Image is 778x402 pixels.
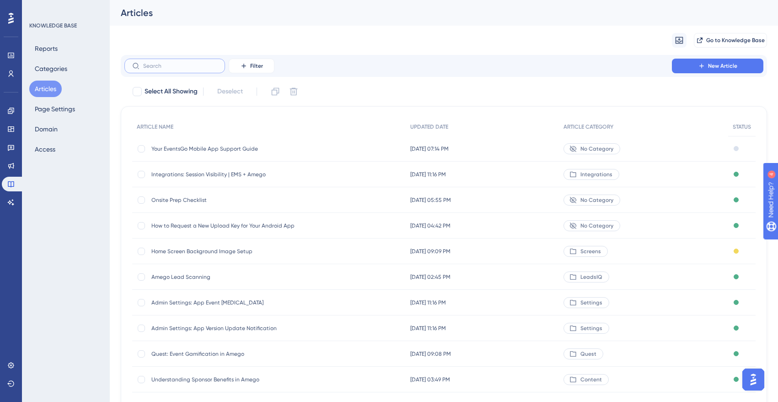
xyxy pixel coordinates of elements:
span: Admin Settings: App Event [MEDICAL_DATA] [151,299,298,306]
span: Screens [580,248,601,255]
span: No Category [580,196,613,204]
button: Categories [29,60,73,77]
span: New Article [708,62,737,70]
span: Integrations: Session Visibility | EMS + Amego [151,171,298,178]
span: ARTICLE CATEGORY [563,123,613,130]
input: Search [143,63,217,69]
span: No Category [580,145,613,152]
iframe: UserGuiding AI Assistant Launcher [740,366,767,393]
span: Onsite Prep Checklist [151,196,298,204]
span: Understanding Sponsor Benefits in Amego [151,376,298,383]
span: Quest [580,350,596,358]
span: LeadsIQ [580,273,602,281]
span: Your EventsGo Mobile App Support Guide [151,145,298,152]
span: No Category [580,222,613,229]
span: Select All Showing [145,86,198,97]
span: [DATE] 07:14 PM [410,145,449,152]
button: Access [29,141,61,158]
button: Page Settings [29,101,80,117]
span: Home Screen Background Image Setup [151,248,298,255]
span: Quest: Event Gamification in Amego [151,350,298,358]
span: Admin Settings: App Version Update Notification [151,325,298,332]
span: [DATE] 04:42 PM [410,222,451,229]
span: Go to Knowledge Base [706,37,765,44]
span: [DATE] 09:08 PM [410,350,451,358]
span: Filter [250,62,263,70]
span: [DATE] 11:16 PM [410,325,446,332]
button: New Article [672,59,763,73]
button: Deselect [209,83,251,100]
button: Domain [29,121,63,137]
span: Content [580,376,602,383]
span: Deselect [217,86,243,97]
span: [DATE] 03:49 PM [410,376,450,383]
div: Articles [121,6,744,19]
span: Settings [580,325,602,332]
div: KNOWLEDGE BASE [29,22,77,29]
span: ARTICLE NAME [137,123,173,130]
button: Articles [29,81,62,97]
span: STATUS [733,123,751,130]
button: Reports [29,40,63,57]
span: [DATE] 11:16 PM [410,299,446,306]
span: How to Request a New Upload Key for Your Android App [151,222,298,229]
div: 4 [64,5,66,12]
span: [DATE] 09:09 PM [410,248,451,255]
span: [DATE] 11:16 PM [410,171,446,178]
button: Go to Knowledge Base [694,33,767,48]
span: [DATE] 05:55 PM [410,196,451,204]
span: Need Help? [21,2,57,13]
span: UPDATED DATE [410,123,448,130]
span: [DATE] 02:45 PM [410,273,451,281]
span: Settings [580,299,602,306]
button: Filter [229,59,274,73]
span: Amego Lead Scanning [151,273,298,281]
span: Integrations [580,171,612,178]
